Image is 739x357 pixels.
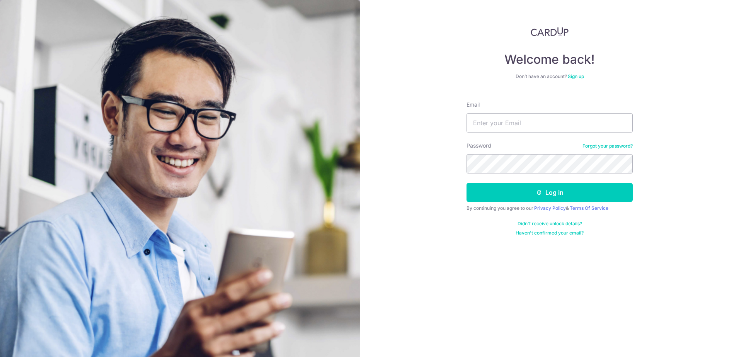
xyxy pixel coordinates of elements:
a: Sign up [568,73,584,79]
img: CardUp Logo [531,27,569,36]
label: Email [467,101,480,109]
a: Haven't confirmed your email? [516,230,584,236]
a: Didn't receive unlock details? [518,221,582,227]
div: By continuing you agree to our & [467,205,633,211]
button: Log in [467,183,633,202]
a: Forgot your password? [582,143,633,149]
label: Password [467,142,491,150]
div: Don’t have an account? [467,73,633,80]
input: Enter your Email [467,113,633,133]
h4: Welcome back! [467,52,633,67]
a: Terms Of Service [570,205,608,211]
a: Privacy Policy [534,205,566,211]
